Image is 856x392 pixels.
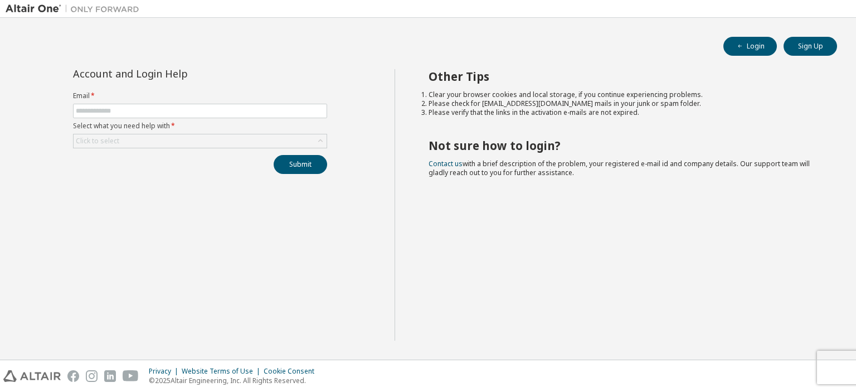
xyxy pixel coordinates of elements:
button: Login [723,37,777,56]
p: © 2025 Altair Engineering, Inc. All Rights Reserved. [149,376,321,385]
li: Clear your browser cookies and local storage, if you continue experiencing problems. [429,90,818,99]
li: Please verify that the links in the activation e-mails are not expired. [429,108,818,117]
div: Cookie Consent [264,367,321,376]
div: Click to select [76,137,119,146]
h2: Other Tips [429,69,818,84]
a: Contact us [429,159,463,168]
img: facebook.svg [67,370,79,382]
button: Sign Up [784,37,837,56]
div: Privacy [149,367,182,376]
li: Please check for [EMAIL_ADDRESS][DOMAIN_NAME] mails in your junk or spam folder. [429,99,818,108]
div: Website Terms of Use [182,367,264,376]
img: linkedin.svg [104,370,116,382]
div: Click to select [74,134,327,148]
img: instagram.svg [86,370,98,382]
img: altair_logo.svg [3,370,61,382]
label: Email [73,91,327,100]
h2: Not sure how to login? [429,138,818,153]
label: Select what you need help with [73,122,327,130]
span: with a brief description of the problem, your registered e-mail id and company details. Our suppo... [429,159,810,177]
img: youtube.svg [123,370,139,382]
img: Altair One [6,3,145,14]
button: Submit [274,155,327,174]
div: Account and Login Help [73,69,276,78]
